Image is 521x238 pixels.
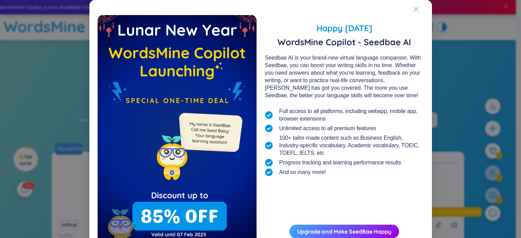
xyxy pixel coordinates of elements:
[265,54,424,99] div: Seedbae AI is your brand-new virtual language companion. With Seedbae, you can boost your writing...
[279,159,401,166] span: Progress tracking and learning performance results
[279,168,326,176] span: And so many more!
[279,125,376,132] span: Unlimited access to all premium features
[279,108,424,123] span: Full access to all platforms, including webapp, mobile app, browser extensions
[297,228,391,235] a: Upgrade and Make SeedBae Happy
[265,37,424,47] span: WordsMine Copilot - Seedbae AI
[176,99,244,167] img: minionSeedbaeMessage.35ffe99e.png
[279,134,424,157] span: 100+ tailor-made content such as Business English, Industry-specific vocabulary, Academic vocabul...
[265,22,424,34] span: Happy [DATE]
